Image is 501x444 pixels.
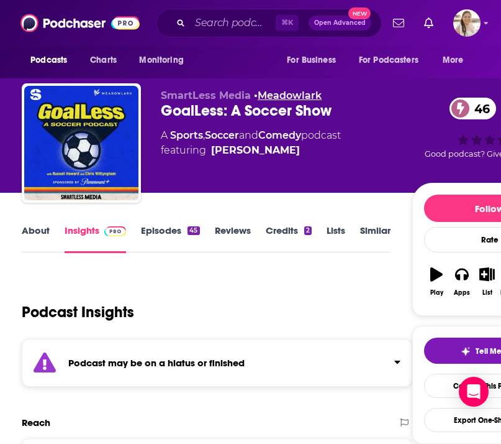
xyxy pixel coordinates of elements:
[482,289,492,297] div: List
[474,259,500,304] button: List
[65,224,126,253] a: InsightsPodchaser Pro
[388,12,409,34] a: Show notifications dropdown
[351,49,436,72] button: open menu
[424,259,449,304] button: Play
[278,49,351,72] button: open menu
[430,289,443,297] div: Play
[459,377,489,407] div: Open Intercom Messenger
[449,259,474,304] button: Apps
[327,224,345,253] a: Lists
[139,52,183,69] span: Monitoring
[22,49,83,72] button: open menu
[170,129,203,141] a: Sports
[266,224,312,253] a: Credits2
[287,52,336,69] span: For Business
[453,9,481,37] img: User Profile
[22,417,50,428] h2: Reach
[462,98,496,119] span: 46
[141,224,199,253] a: Episodes45
[187,226,199,235] div: 45
[22,224,50,253] a: About
[239,129,258,141] span: and
[309,16,371,30] button: Open AdvancedNew
[348,7,371,19] span: New
[22,303,134,321] h1: Podcast Insights
[453,9,481,37] button: Show profile menu
[205,129,239,141] a: Soccer
[453,9,481,37] span: Logged in as acquavie
[454,289,470,297] div: Apps
[304,226,312,235] div: 2
[276,15,299,31] span: ⌘ K
[211,143,300,158] div: [PERSON_NAME]
[130,49,199,72] button: open menu
[419,12,438,34] a: Show notifications dropdown
[161,128,341,158] div: A podcast
[258,129,301,141] a: Comedy
[90,52,117,69] span: Charts
[24,86,138,200] img: GoalLess: A Soccer Show
[20,11,140,35] img: Podchaser - Follow, Share and Rate Podcasts
[190,13,276,33] input: Search podcasts, credits, & more...
[215,224,251,253] a: Reviews
[254,90,322,101] span: •
[30,52,67,69] span: Podcasts
[449,98,496,119] a: 46
[461,346,471,356] img: tell me why sparkle
[161,143,341,158] span: featuring
[161,90,251,101] span: SmartLess Media
[360,224,390,253] a: Similar
[82,49,124,72] a: Charts
[203,129,205,141] span: ,
[359,52,418,69] span: For Podcasters
[434,49,479,72] button: open menu
[156,9,382,37] div: Search podcasts, credits, & more...
[258,90,322,101] a: Meadowlark
[443,52,464,69] span: More
[104,226,126,236] img: Podchaser Pro
[22,339,412,387] section: Click to expand status details
[314,20,366,26] span: Open Advanced
[68,357,245,369] strong: Podcast may be on a hiatus or finished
